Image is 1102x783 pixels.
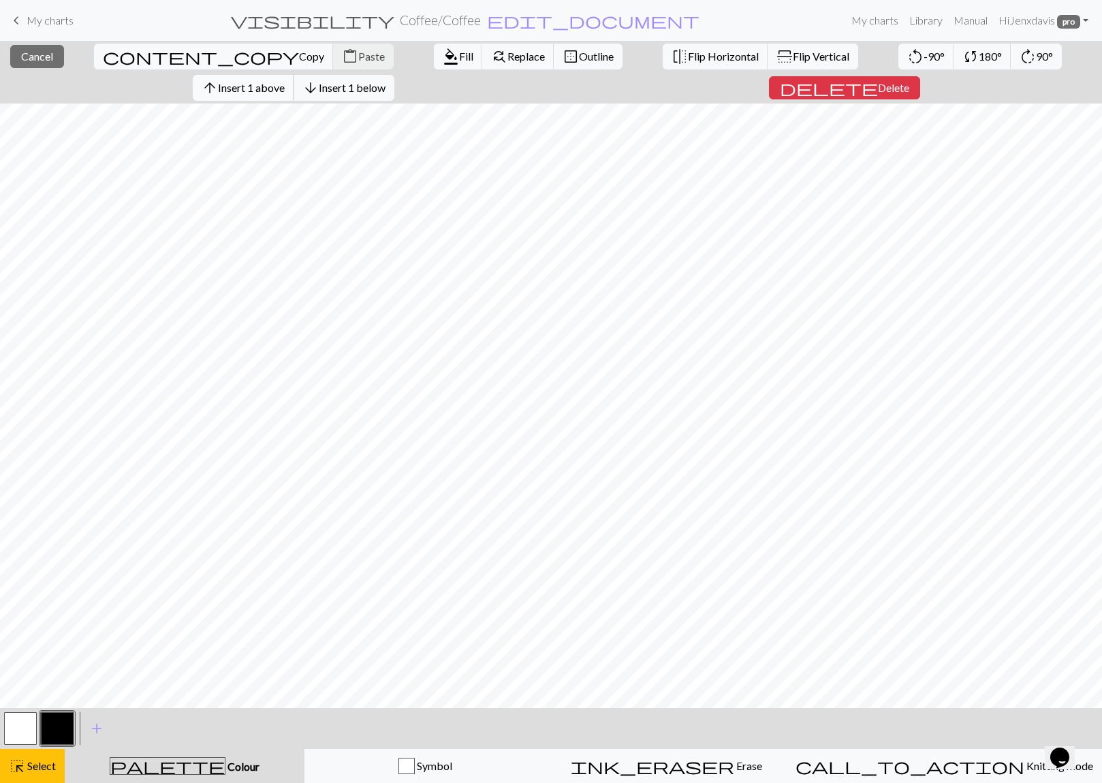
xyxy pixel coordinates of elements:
[103,47,299,66] span: content_copy
[780,78,878,97] span: delete
[218,81,285,94] span: Insert 1 above
[294,75,394,101] button: Insert 1 below
[10,45,64,68] button: Cancel
[25,759,56,772] span: Select
[459,50,473,63] span: Fill
[299,50,324,63] span: Copy
[768,44,858,69] button: Flip Vertical
[8,9,74,32] a: My charts
[193,75,294,101] button: Insert 1 above
[688,50,759,63] span: Flip Horizontal
[482,44,554,69] button: Replace
[579,50,614,63] span: Outline
[734,759,762,772] span: Erase
[304,749,546,783] button: Symbol
[554,44,623,69] button: Outline
[487,11,699,30] span: edit_document
[202,78,218,97] span: arrow_upward
[319,81,385,94] span: Insert 1 below
[775,48,794,65] span: flip
[769,76,920,99] button: Delete
[1045,729,1088,769] iframe: chat widget
[27,14,74,27] span: My charts
[904,7,948,34] a: Library
[94,44,334,69] button: Copy
[672,47,688,66] span: flip
[898,44,954,69] button: -90°
[110,756,225,776] span: palette
[979,50,1002,63] span: 180°
[21,50,53,63] span: Cancel
[993,7,1094,34] a: HiJenxdavis pro
[571,756,734,776] span: ink_eraser
[443,47,459,66] span: format_color_fill
[507,50,545,63] span: Replace
[787,749,1102,783] button: Knitting mode
[491,47,507,66] span: find_replace
[924,50,945,63] span: -90°
[907,47,924,66] span: rotate_left
[846,7,904,34] a: My charts
[563,47,579,66] span: border_outer
[231,11,394,30] span: visibility
[65,749,304,783] button: Colour
[8,11,25,30] span: keyboard_arrow_left
[948,7,993,34] a: Manual
[878,81,909,94] span: Delete
[962,47,979,66] span: sync
[1036,50,1053,63] span: 90°
[225,760,259,773] span: Colour
[89,719,105,738] span: add
[793,50,849,63] span: Flip Vertical
[546,749,787,783] button: Erase
[796,756,1024,776] span: call_to_action
[415,759,452,772] span: Symbol
[663,44,768,69] button: Flip Horizontal
[1024,759,1093,772] span: Knitting mode
[434,44,483,69] button: Fill
[1011,44,1062,69] button: 90°
[400,12,481,28] h2: Coffee / Coffee
[1020,47,1036,66] span: rotate_right
[302,78,319,97] span: arrow_downward
[954,44,1011,69] button: 180°
[9,756,25,776] span: highlight_alt
[1057,15,1080,29] span: pro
